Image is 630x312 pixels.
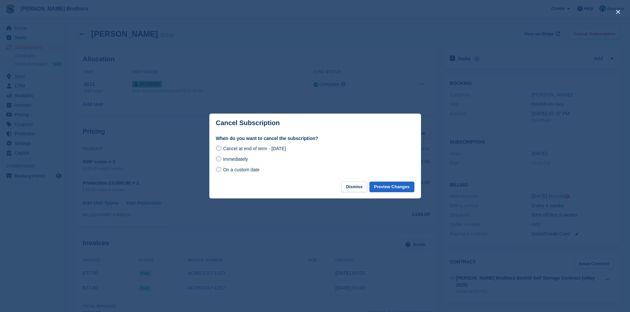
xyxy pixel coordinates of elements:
label: When do you want to cancel the subscription? [216,135,414,142]
span: Cancel at end of term - [DATE] [223,146,286,151]
button: Dismiss [341,182,367,192]
span: On a custom date [223,167,260,172]
button: Preview Changes [369,182,414,192]
input: Immediately [216,156,221,161]
input: Cancel at end of term - [DATE] [216,146,221,151]
span: Immediately [223,156,248,162]
p: Cancel Subscription [216,119,280,127]
input: On a custom date [216,167,221,172]
button: close [613,7,623,17]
